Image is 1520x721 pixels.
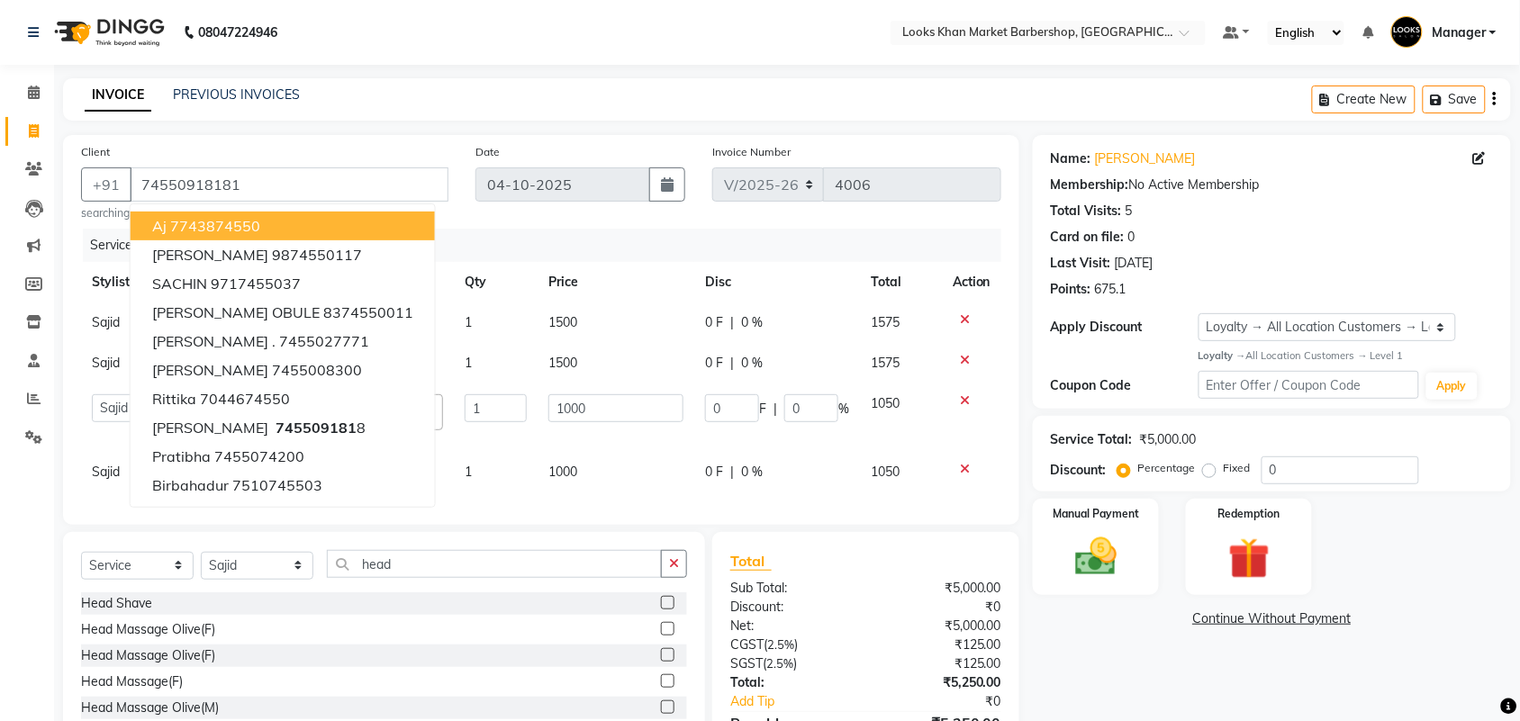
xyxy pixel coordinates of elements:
span: Sajid [92,464,120,480]
div: ₹125.00 [865,654,1015,673]
ngb-highlight: 7455027771 [279,332,369,350]
label: Redemption [1218,506,1280,522]
th: Disc [694,262,860,302]
span: Rittika [152,390,196,408]
span: 2.5% [767,637,794,652]
div: ₹5,000.00 [865,617,1015,635]
img: _gift.svg [1216,533,1283,584]
th: Total [860,262,942,302]
div: Head Massage Olive(M) [81,698,219,717]
img: logo [46,7,169,58]
div: ₹5,250.00 [865,673,1015,692]
th: Action [942,262,1001,302]
span: 1 [465,355,472,371]
label: Percentage [1138,460,1196,476]
ngb-highlight: 7044674550 [200,390,290,408]
div: Service Total: [1051,430,1133,449]
span: 1 [465,314,472,330]
span: 745509181 [276,419,357,437]
img: Manager [1391,16,1423,48]
div: Last Visit: [1051,254,1111,273]
th: Stylist [81,262,234,302]
img: _cash.svg [1063,533,1130,581]
div: Points: [1051,280,1091,299]
div: ( ) [717,635,866,654]
a: PREVIOUS INVOICES [173,86,300,103]
div: Discount: [1051,461,1107,480]
input: Search or Scan [327,550,662,578]
div: Net: [717,617,866,635]
div: ₹5,000.00 [865,579,1015,598]
span: 0 % [741,354,763,373]
span: Aj [152,217,167,235]
span: 0 F [705,354,723,373]
a: Add Tip [717,692,891,711]
b: 08047224946 [198,7,277,58]
div: Sub Total: [717,579,866,598]
th: Qty [454,262,538,302]
span: 1050 [871,464,900,480]
span: | [730,354,734,373]
label: Manual Payment [1053,506,1139,522]
div: 0 [1128,228,1135,247]
div: ₹0 [865,598,1015,617]
span: Birbahadur [152,476,229,494]
span: 0 F [705,313,723,332]
div: ₹0 [891,692,1015,711]
div: Coupon Code [1051,376,1199,395]
ngb-highlight: 7455074200 [214,447,304,465]
ngb-highlight: 7510745503 [232,476,322,494]
span: | [730,313,734,332]
a: Continue Without Payment [1036,609,1507,628]
span: Pratibha [152,447,211,465]
span: CGST [730,636,764,653]
span: Total [730,552,772,571]
span: 1575 [871,314,900,330]
ngb-highlight: 7455008300 [272,361,362,379]
span: % [838,400,849,419]
div: [DATE] [1115,254,1154,273]
span: 1050 [871,395,900,411]
span: F [759,400,766,419]
label: Invoice Number [712,144,791,160]
div: All Location Customers → Level 1 [1199,348,1493,364]
div: 5 [1126,202,1133,221]
span: 1000 [548,464,577,480]
button: Create New [1312,86,1416,113]
button: Apply [1426,373,1478,400]
small: searching... [81,205,448,221]
span: SACHIN [152,275,207,293]
ngb-highlight: 7743874550 [170,217,260,235]
div: No Active Membership [1051,176,1493,194]
span: SGST [730,655,763,671]
a: [PERSON_NAME] [1095,149,1196,168]
span: | [774,400,777,419]
span: 0 % [741,463,763,482]
input: Search by Name/Mobile/Email/Code [130,167,448,202]
div: Services [83,229,1015,262]
span: | [730,463,734,482]
span: 1 [465,464,472,480]
div: Head Massage Olive(F) [81,620,215,639]
span: 1575 [871,355,900,371]
label: Date [475,144,500,160]
span: 1500 [548,355,577,371]
div: Discount: [717,598,866,617]
div: Membership: [1051,176,1129,194]
div: Head Massage(F) [81,672,183,691]
div: ₹5,000.00 [1140,430,1197,449]
ngb-highlight: 8 [272,419,366,437]
ngb-highlight: 9874550117 [272,246,362,264]
span: 0 F [705,463,723,482]
div: ( ) [717,654,866,673]
div: Head Massage Olive(F) [81,646,215,665]
span: [PERSON_NAME] [152,361,268,379]
div: 675.1 [1095,280,1126,299]
ngb-highlight: 9717455037 [211,275,301,293]
div: Card on file: [1051,228,1125,247]
strong: Loyalty → [1199,349,1246,362]
span: [PERSON_NAME] [152,246,268,264]
span: 0 % [741,313,763,332]
label: Fixed [1224,460,1251,476]
span: [PERSON_NAME] OBULE [152,303,320,321]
